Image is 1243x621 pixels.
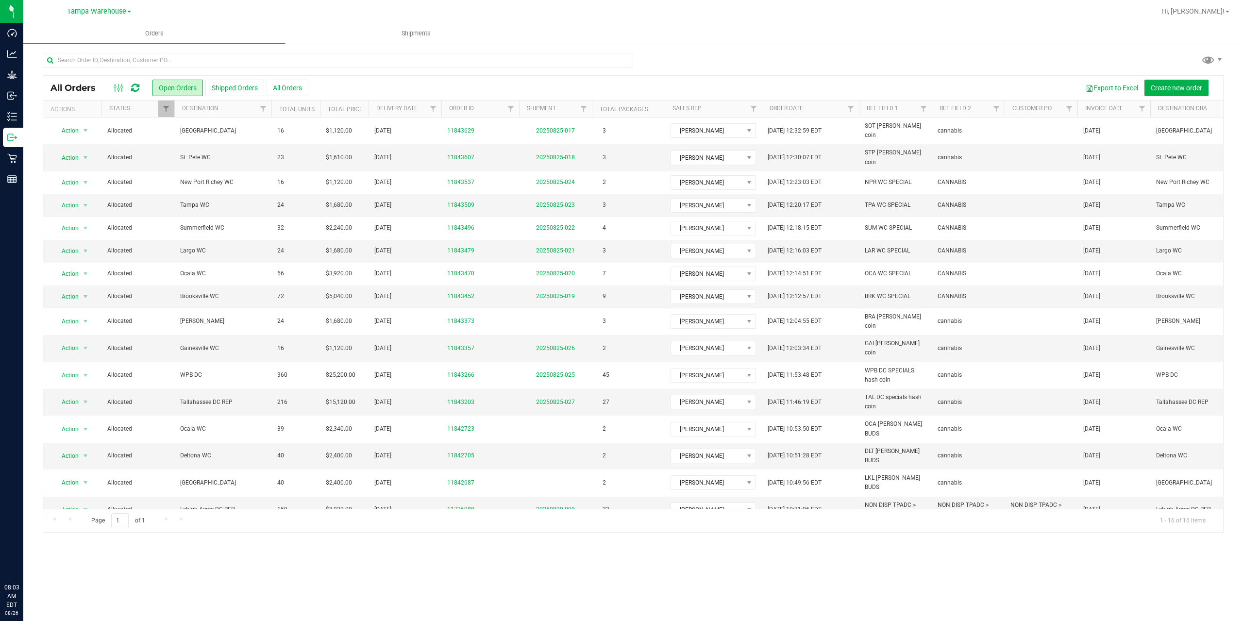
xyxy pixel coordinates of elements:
a: 11736988 [447,505,474,514]
span: $1,680.00 [326,246,352,255]
span: $2,240.00 [326,223,352,233]
a: Destination [182,105,218,112]
span: cannabis [938,451,962,460]
span: [DATE] [1083,201,1100,210]
span: Allocated [107,398,168,407]
span: [DATE] [1083,126,1100,135]
span: Allocated [107,126,168,135]
span: Deltona WC [180,451,266,460]
span: [DATE] 12:16:03 EDT [768,246,822,255]
span: 3 [598,244,611,258]
span: Tallahassee DC REP [180,398,266,407]
a: 11842723 [447,424,474,434]
span: WPB DC [180,370,266,380]
span: [DATE] [1083,398,1100,407]
span: Allocated [107,344,168,353]
a: Customer PO [1012,105,1052,112]
span: Ocala WC [180,269,266,278]
span: [DATE] [1083,451,1100,460]
inline-svg: Dashboard [7,28,17,38]
span: Allocated [107,246,168,255]
span: Orders [132,29,177,38]
a: Filter [158,101,174,117]
span: select [80,449,92,463]
span: Allocated [107,370,168,380]
span: cannabis [938,424,962,434]
span: 216 [277,398,287,407]
span: [PERSON_NAME] [671,124,743,137]
span: BRA [PERSON_NAME] coin [865,312,926,331]
input: Search Order ID, Destination, Customer PO... [43,53,633,67]
span: OCA WC SPECIAL [865,269,911,278]
span: [PERSON_NAME] [671,151,743,165]
a: Shipments [285,23,547,44]
span: [DATE] [1083,478,1100,487]
span: [DATE] 12:12:57 EDT [768,292,822,301]
span: cannabis [938,317,962,326]
span: $1,680.00 [326,201,352,210]
span: [PERSON_NAME] [671,199,743,212]
a: 11843629 [447,126,474,135]
span: 27 [598,395,614,409]
span: [DATE] 10:51:28 EDT [768,451,822,460]
a: 20250825-022 [536,224,575,231]
a: Sales Rep [672,105,702,112]
span: [DATE] [1083,344,1100,353]
span: cannabis [938,126,962,135]
span: [GEOGRAPHIC_DATA] [1156,126,1242,135]
span: WPB DC SPECIALS hash coin [865,366,926,385]
span: Action [53,151,79,165]
span: 32 [277,223,284,233]
span: Action [53,395,79,409]
span: cannabis [938,153,962,162]
span: 45 [598,368,614,382]
span: CANNABIS [938,201,966,210]
span: Largo WC [180,246,266,255]
span: [DATE] [374,424,391,434]
a: Invoice Date [1085,105,1123,112]
button: Shipped Orders [205,80,264,96]
span: BRK WC SPECIAL [865,292,910,301]
span: Action [53,449,79,463]
span: [PERSON_NAME] [671,369,743,382]
a: Filter [576,101,592,117]
span: [DATE] [1083,223,1100,233]
a: 11842687 [447,478,474,487]
inline-svg: Inventory [7,112,17,121]
span: select [80,476,92,489]
span: Action [53,124,79,137]
a: 20250825-017 [536,127,575,134]
span: [DATE] 10:53:50 EDT [768,424,822,434]
span: select [80,369,92,382]
span: Lehigh Acres DC REP [180,505,266,514]
span: [DATE] 11:53:48 EDT [768,370,822,380]
span: [GEOGRAPHIC_DATA] [1156,478,1242,487]
span: 3 [598,314,611,328]
span: Action [53,176,79,189]
span: 9 [598,289,611,303]
div: Actions [50,106,98,113]
span: Action [53,244,79,258]
span: Allocated [107,505,168,514]
span: Action [53,341,79,355]
span: [DATE] [374,344,391,353]
span: Action [53,369,79,382]
a: 20250825-018 [536,154,575,161]
span: Hi, [PERSON_NAME]! [1161,7,1225,15]
span: CANNABIS [938,178,966,187]
a: Total Price [328,106,363,113]
span: Allocated [107,153,168,162]
a: 11842705 [447,451,474,460]
span: Brooksville WC [180,292,266,301]
span: CANNABIS [938,269,966,278]
a: 20250825-025 [536,371,575,378]
span: TPA WC SPECIAL [865,201,910,210]
a: Filter [1061,101,1077,117]
span: [DATE] 12:20:17 EDT [768,201,822,210]
span: 39 [277,424,284,434]
span: 4 [598,221,611,235]
inline-svg: Retail [7,153,17,163]
a: Filter [425,101,441,117]
span: [PERSON_NAME] [671,503,743,517]
a: 20250825-021 [536,247,575,254]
